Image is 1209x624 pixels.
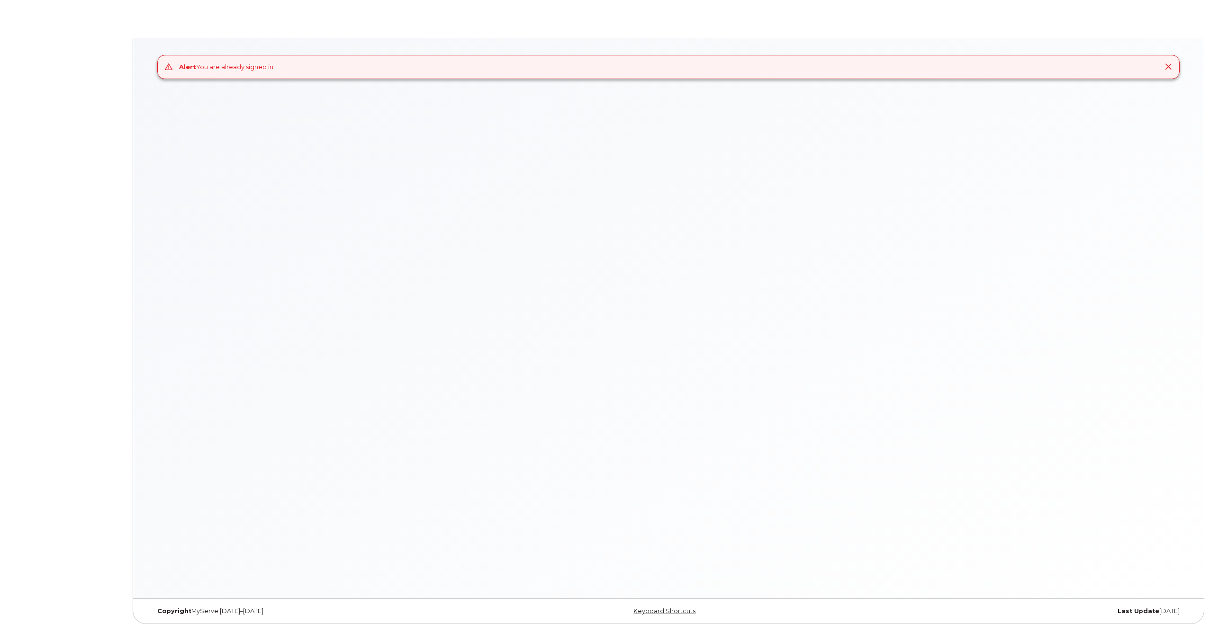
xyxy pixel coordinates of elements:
[633,607,695,615] a: Keyboard Shortcuts
[1118,607,1159,615] strong: Last Update
[150,607,496,615] div: MyServe [DATE]–[DATE]
[179,63,196,71] strong: Alert
[841,607,1187,615] div: [DATE]
[157,607,191,615] strong: Copyright
[179,62,275,71] div: You are already signed in.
